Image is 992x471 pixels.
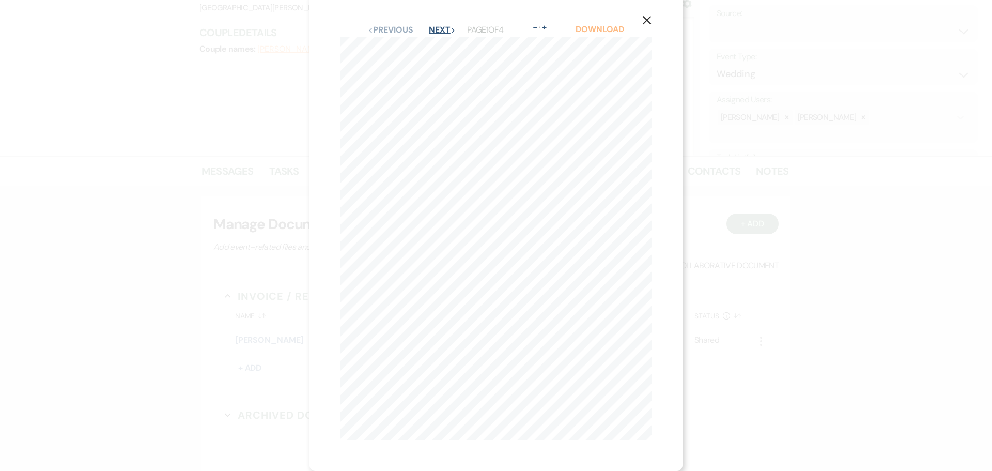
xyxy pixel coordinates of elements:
p: Page 1 of 4 [467,23,503,37]
a: Download [576,24,624,35]
button: + [540,23,549,32]
button: - [531,23,539,32]
button: Next [429,26,456,34]
button: Previous [368,26,413,34]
